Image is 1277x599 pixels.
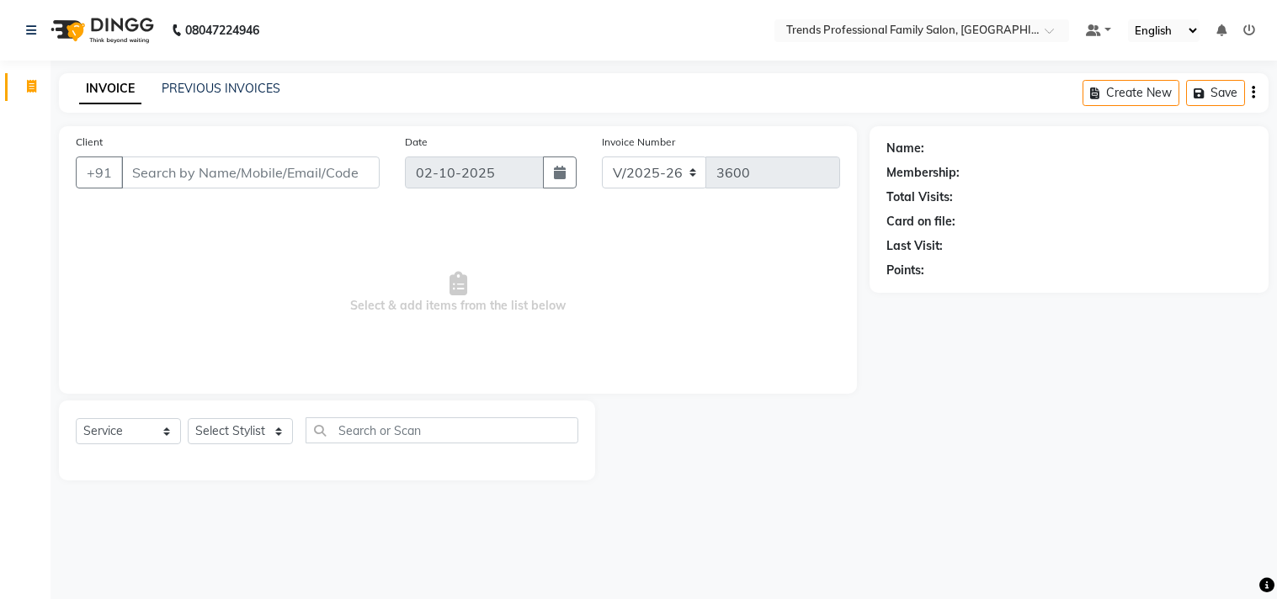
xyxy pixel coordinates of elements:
[43,7,158,54] img: logo
[185,7,259,54] b: 08047224946
[121,156,380,188] input: Search by Name/Mobile/Email/Code
[306,417,578,443] input: Search or Scan
[886,237,943,255] div: Last Visit:
[886,262,924,279] div: Points:
[79,74,141,104] a: INVOICE
[76,135,103,150] label: Client
[76,156,123,188] button: +91
[405,135,428,150] label: Date
[886,188,953,206] div: Total Visits:
[602,135,675,150] label: Invoice Number
[1083,80,1179,106] button: Create New
[76,209,840,377] span: Select & add items from the list below
[886,164,960,182] div: Membership:
[886,213,955,231] div: Card on file:
[1186,80,1245,106] button: Save
[886,140,924,157] div: Name:
[162,81,280,96] a: PREVIOUS INVOICES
